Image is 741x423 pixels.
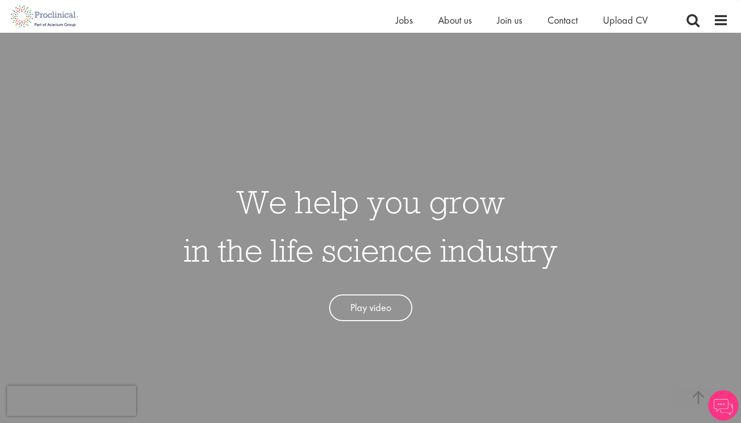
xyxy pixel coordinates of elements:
a: Jobs [396,14,413,27]
h1: We help you grow in the life science industry [183,177,558,274]
a: Play video [329,294,412,321]
a: Join us [497,14,522,27]
img: Chatbot [708,390,738,420]
a: Contact [547,14,578,27]
a: Upload CV [603,14,648,27]
a: About us [438,14,472,27]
